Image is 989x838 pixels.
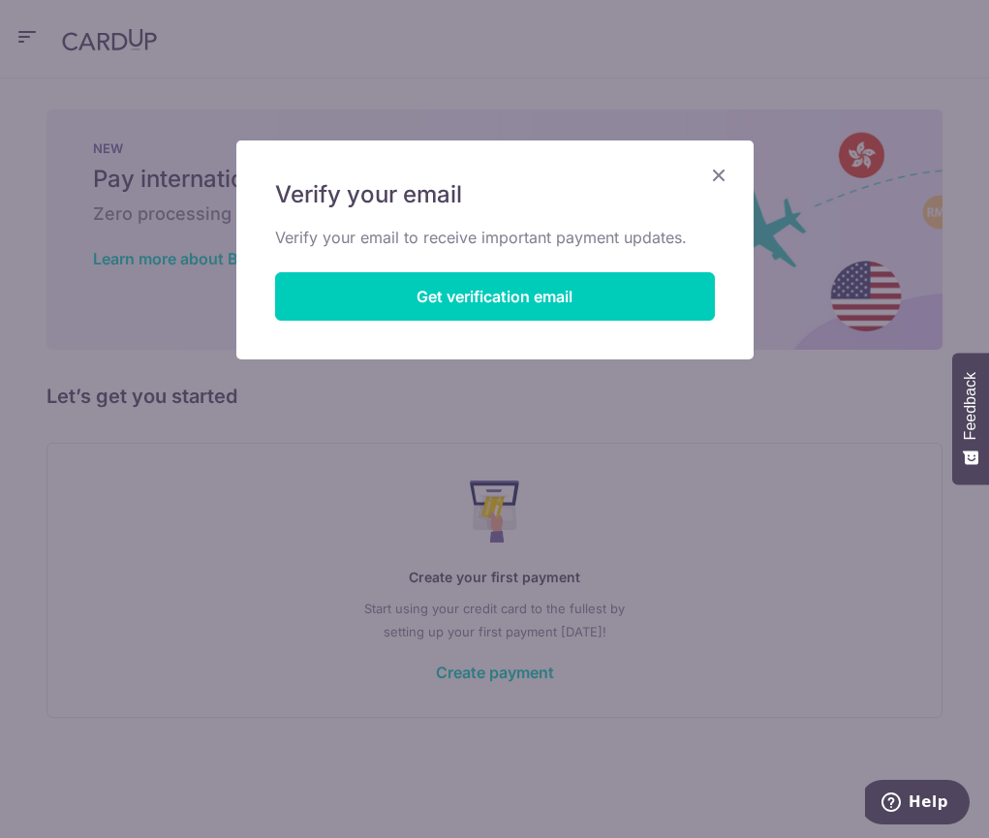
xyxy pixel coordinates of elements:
[952,353,989,484] button: Feedback - Show survey
[275,179,462,210] span: Verify your email
[707,164,730,187] button: Close
[275,272,715,321] button: Get verification email
[865,780,970,828] iframe: Opens a widget where you can find more information
[962,372,979,440] span: Feedback
[275,226,715,249] p: Verify your email to receive important payment updates.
